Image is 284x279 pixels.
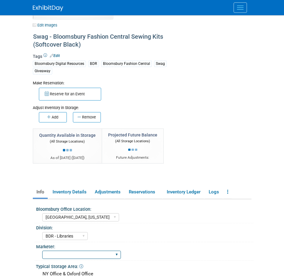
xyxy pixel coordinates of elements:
button: Menu [234,2,247,13]
div: Bloomsbury Fashion Central [101,61,152,67]
div: (All Storage Locations) [39,138,96,144]
div: Projected Future Balance [108,132,157,138]
span: Typical Storage Area: [36,264,83,269]
a: Edit [50,54,60,58]
button: Reserve for an Event [39,88,101,101]
a: Reservations [125,187,162,197]
div: Bloomsbury Digital Resources [33,61,86,67]
a: Inventory Ledger [163,187,204,197]
span: [DATE] [73,156,83,160]
button: Remove [73,112,101,122]
div: Adjust Inventory in Storage: [33,101,176,111]
button: Add [39,112,67,122]
div: Giveaway [33,68,52,74]
div: As of [DATE] ( ) [39,155,96,161]
div: (All Storage Locations) [108,138,157,144]
div: Division: [36,223,253,231]
div: Bloomsbury Office Location: [36,205,253,212]
a: Inventory Details [49,187,90,197]
div: Quantity Available in Storage [39,132,96,138]
a: Logs [205,187,222,197]
div: Tags [33,53,176,79]
img: loading... [63,149,72,151]
a: Edit Images [33,21,60,29]
div: Swag [154,61,167,67]
div: Make Reservation: [33,80,176,86]
div: BDR [88,61,99,67]
img: ExhibitDay [33,5,63,11]
img: loading... [128,149,137,151]
div: Marketer: [36,242,253,250]
div: NY Office & Oxford Office [40,269,251,279]
a: Info [33,187,48,197]
div: Future Adjustments: [108,155,157,160]
div: Swag - Bloomsbury Fashion Central Sewing Kits (Softcover Black) [31,31,176,50]
a: Adjustments [91,187,124,197]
